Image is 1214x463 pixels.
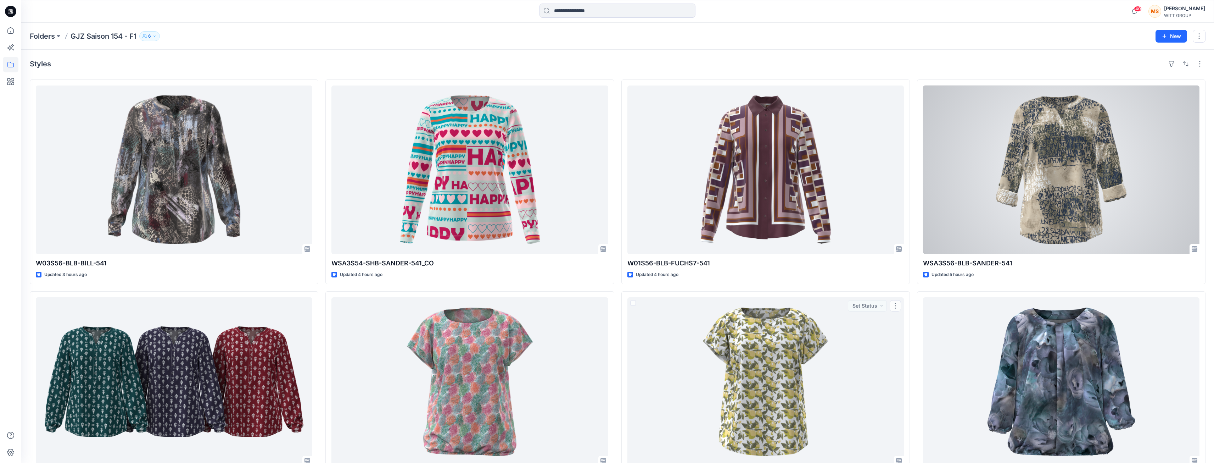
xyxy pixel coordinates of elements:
[139,31,160,41] button: 6
[331,86,608,254] a: WSA3S54-SHB-SANDER-541_CO
[44,271,87,279] p: Updated 3 hours ago
[636,271,678,279] p: Updated 4 hours ago
[340,271,382,279] p: Updated 4 hours ago
[627,258,904,268] p: W01S56-BLB-FUCHS7-541
[1148,5,1161,18] div: MS
[1164,4,1205,13] div: [PERSON_NAME]
[932,271,974,279] p: Updated 5 hours ago
[923,258,1199,268] p: WSA3S56-BLB-SANDER-541
[30,31,55,41] a: Folders
[1156,30,1187,43] button: New
[36,86,312,254] a: W03S56-BLB-BILL-541
[30,60,51,68] h4: Styles
[36,258,312,268] p: W03S56-BLB-BILL-541
[331,258,608,268] p: WSA3S54-SHB-SANDER-541_CO
[71,31,136,41] p: GJZ Saison 154 - F1
[1134,6,1142,12] span: 40
[1164,13,1205,18] div: WITT GROUP
[148,32,151,40] p: 6
[627,86,904,254] a: W01S56-BLB-FUCHS7-541
[923,86,1199,254] a: WSA3S56-BLB-SANDER-541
